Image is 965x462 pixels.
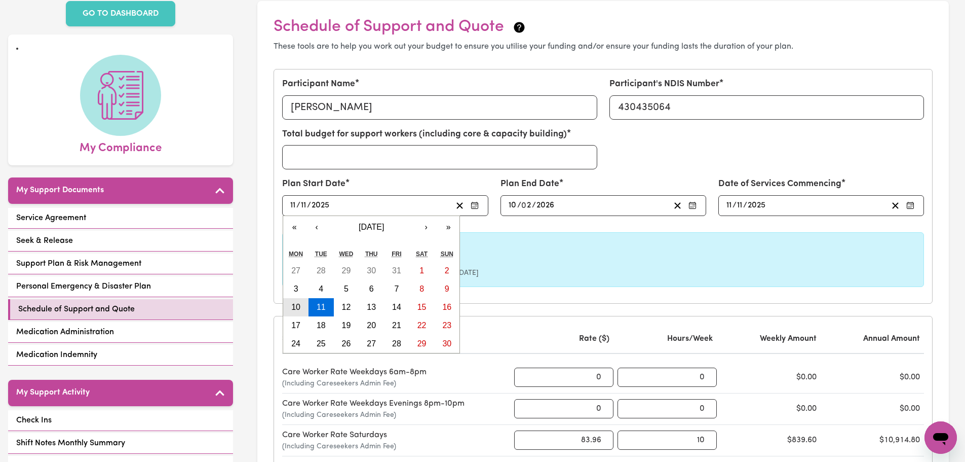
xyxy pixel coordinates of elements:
div: $0.00 [825,403,924,415]
abbr: November 11, 2025 [317,303,326,311]
button: November 29, 2025 [409,335,435,353]
div: Care Worker Rate Weekdays 6am-8pm [282,366,510,389]
abbr: November 5, 2025 [344,285,349,293]
input: -- [726,199,732,212]
button: November 9, 2025 [434,280,459,298]
abbr: November 19, 2025 [342,321,351,330]
abbr: November 23, 2025 [442,321,451,330]
abbr: October 30, 2025 [367,266,376,275]
button: November 25, 2025 [308,335,334,353]
abbr: November 30, 2025 [442,339,451,348]
button: November 14, 2025 [384,298,409,316]
span: (Including Careseekers Admin Fee) [282,441,501,452]
abbr: Friday [392,251,401,258]
button: November 15, 2025 [409,298,435,316]
input: ---- [536,199,555,212]
a: Service Agreement [8,208,233,229]
iframe: Button to launch messaging window [924,421,957,454]
button: November 18, 2025 [308,316,334,335]
span: / [517,201,521,210]
span: Seek & Release [16,235,73,247]
div: Total Plan Duration: 13 weeks [291,253,915,268]
a: Seek & Release [8,231,233,252]
abbr: November 14, 2025 [392,303,401,311]
div: Care Worker Rate Saturdays [282,429,510,452]
div: $839.60 [721,434,820,446]
abbr: October 29, 2025 [342,266,351,275]
span: Personal Emergency & Disaster Plan [16,280,151,293]
span: / [307,201,311,210]
input: -- [737,199,743,212]
abbr: November 17, 2025 [291,321,300,330]
span: / [732,201,737,210]
abbr: November 4, 2025 [319,285,323,293]
h2: Schedule of Support and Quote [274,17,933,37]
input: ---- [311,199,330,212]
a: Medication Administration [8,322,233,343]
label: Total budget for support workers (including core & capacity building) [282,128,567,141]
div: Care Worker Rate Weekdays Evenings 8pm-10pm [282,398,510,420]
abbr: November 22, 2025 [417,321,427,330]
button: ‹ [305,216,328,238]
button: November 3, 2025 [283,280,308,298]
a: Personal Emergency & Disaster Plan [8,276,233,297]
a: Support Plan & Risk Management [8,254,233,274]
button: October 29, 2025 [334,262,359,280]
span: Medication Administration [16,326,114,338]
abbr: November 15, 2025 [417,303,427,311]
abbr: October 31, 2025 [392,266,401,275]
a: Medication Indemnity [8,345,233,366]
abbr: November 9, 2025 [445,285,449,293]
span: [DATE] [359,223,384,231]
span: (Including Careseekers Admin Fee) [282,410,501,420]
button: November 1, 2025 [409,262,435,280]
span: Support Plan & Risk Management [16,258,141,270]
button: My Support Activity [8,380,233,406]
button: October 30, 2025 [359,262,384,280]
button: November 23, 2025 [434,316,459,335]
button: November 7, 2025 [384,280,409,298]
abbr: November 29, 2025 [417,339,427,348]
abbr: November 21, 2025 [392,321,401,330]
button: November 27, 2025 [359,335,384,353]
input: -- [290,199,296,212]
button: November 4, 2025 [308,280,334,298]
button: November 20, 2025 [359,316,384,335]
div: Hours/Week [617,333,717,345]
button: November 2, 2025 [434,262,459,280]
h5: My Support Activity [16,388,90,398]
abbr: November 20, 2025 [367,321,376,330]
abbr: November 27, 2025 [367,339,376,348]
div: $10,914.80 [825,434,924,446]
abbr: November 26, 2025 [342,339,351,348]
a: My Compliance [16,55,225,157]
div: Rate ($) [514,333,613,345]
button: November 16, 2025 [434,298,459,316]
button: » [437,216,459,238]
a: Shift Notes Monthly Summary [8,433,233,454]
span: My Compliance [80,136,162,157]
abbr: November 16, 2025 [442,303,451,311]
button: November 19, 2025 [334,316,359,335]
label: Plan Start Date [282,177,345,191]
button: November 26, 2025 [334,335,359,353]
button: November 10, 2025 [283,298,308,316]
button: October 27, 2025 [283,262,308,280]
abbr: November 1, 2025 [419,266,424,275]
button: November 8, 2025 [409,280,435,298]
button: My Support Documents [8,177,233,204]
abbr: November 24, 2025 [291,339,300,348]
span: / [743,201,747,210]
button: October 31, 2025 [384,262,409,280]
button: [DATE] [328,216,415,238]
button: November 11, 2025 [308,298,334,316]
label: Participant Name [282,78,355,91]
abbr: November 18, 2025 [317,321,326,330]
abbr: November 28, 2025 [392,339,401,348]
input: -- [508,199,517,212]
button: November 17, 2025 [283,316,308,335]
abbr: Tuesday [315,251,327,258]
abbr: November 25, 2025 [317,339,326,348]
button: « [283,216,305,238]
abbr: October 27, 2025 [291,266,300,275]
